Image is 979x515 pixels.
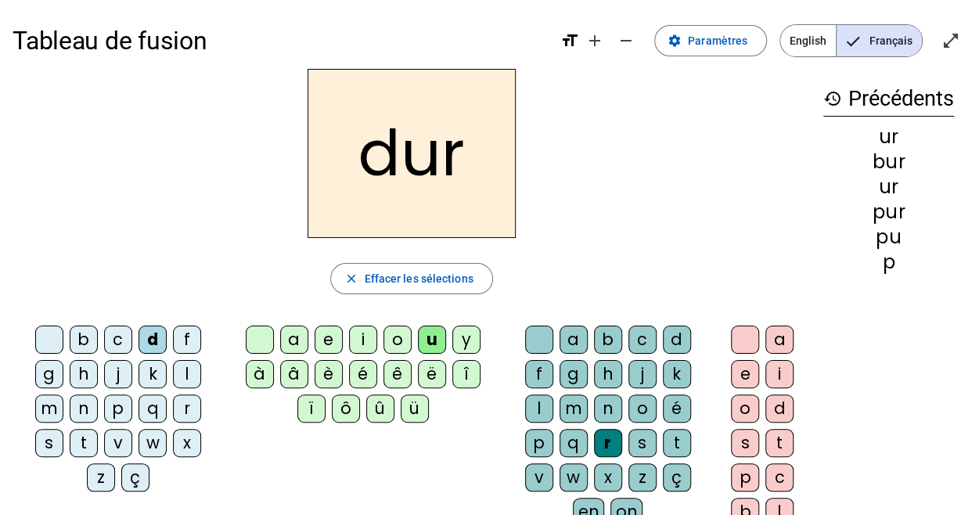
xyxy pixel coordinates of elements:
[418,326,446,354] div: u
[594,360,622,388] div: h
[280,326,308,354] div: a
[104,326,132,354] div: c
[139,394,167,423] div: q
[560,394,588,423] div: m
[628,429,657,457] div: s
[173,394,201,423] div: r
[765,326,794,354] div: a
[837,25,922,56] span: Français
[383,360,412,388] div: ê
[70,429,98,457] div: t
[344,272,358,286] mat-icon: close
[383,326,412,354] div: o
[594,326,622,354] div: b
[579,25,610,56] button: Augmenter la taille de la police
[765,463,794,492] div: c
[280,360,308,388] div: â
[315,360,343,388] div: è
[935,25,966,56] button: Entrer en plein écran
[663,429,691,457] div: t
[349,360,377,388] div: é
[654,25,767,56] button: Paramètres
[941,31,960,50] mat-icon: open_in_full
[594,429,622,457] div: r
[364,269,473,288] span: Effacer les sélections
[139,326,167,354] div: d
[731,360,759,388] div: e
[731,463,759,492] div: p
[628,326,657,354] div: c
[452,360,481,388] div: î
[779,24,923,57] mat-button-toggle-group: Language selection
[246,360,274,388] div: à
[332,394,360,423] div: ô
[617,31,635,50] mat-icon: remove
[668,34,682,48] mat-icon: settings
[610,25,642,56] button: Diminuer la taille de la police
[823,128,954,146] div: ur
[731,429,759,457] div: s
[104,429,132,457] div: v
[663,360,691,388] div: k
[349,326,377,354] div: i
[823,89,842,108] mat-icon: history
[70,394,98,423] div: n
[139,360,167,388] div: k
[121,463,149,492] div: ç
[35,394,63,423] div: m
[525,360,553,388] div: f
[452,326,481,354] div: y
[765,429,794,457] div: t
[525,463,553,492] div: v
[628,394,657,423] div: o
[663,463,691,492] div: ç
[297,394,326,423] div: ï
[104,394,132,423] div: p
[525,394,553,423] div: l
[688,31,747,50] span: Paramètres
[330,263,492,294] button: Effacer les sélections
[366,394,394,423] div: û
[823,81,954,117] h3: Précédents
[780,25,836,56] span: English
[731,394,759,423] div: o
[663,394,691,423] div: é
[525,429,553,457] div: p
[823,228,954,247] div: pu
[560,31,579,50] mat-icon: format_size
[560,429,588,457] div: q
[173,429,201,457] div: x
[35,360,63,388] div: g
[308,69,516,238] h2: dur
[418,360,446,388] div: ë
[823,253,954,272] div: p
[628,360,657,388] div: j
[104,360,132,388] div: j
[70,360,98,388] div: h
[315,326,343,354] div: e
[70,326,98,354] div: b
[585,31,604,50] mat-icon: add
[765,360,794,388] div: i
[560,326,588,354] div: a
[173,326,201,354] div: f
[823,178,954,196] div: ur
[823,153,954,171] div: bur
[560,463,588,492] div: w
[594,394,622,423] div: n
[628,463,657,492] div: z
[560,360,588,388] div: g
[35,429,63,457] div: s
[594,463,622,492] div: x
[139,429,167,457] div: w
[87,463,115,492] div: z
[13,16,548,66] h1: Tableau de fusion
[765,394,794,423] div: d
[823,203,954,221] div: pur
[173,360,201,388] div: l
[663,326,691,354] div: d
[401,394,429,423] div: ü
